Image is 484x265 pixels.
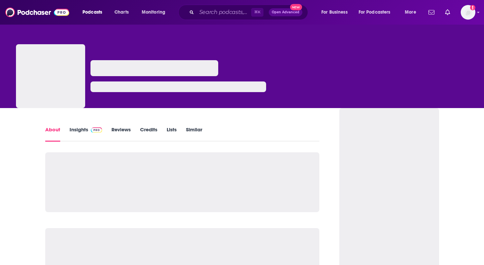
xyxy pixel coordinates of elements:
button: open menu [137,7,174,18]
div: Search podcasts, credits, & more... [185,5,314,20]
a: InsightsPodchaser Pro [70,126,102,142]
span: Podcasts [82,8,102,17]
button: open menu [78,7,111,18]
a: Credits [140,126,157,142]
span: Open Advanced [272,11,299,14]
button: Open AdvancedNew [269,8,302,16]
input: Search podcasts, credits, & more... [197,7,251,18]
a: Charts [110,7,133,18]
span: Charts [114,8,129,17]
a: Reviews [111,126,131,142]
a: Show notifications dropdown [426,7,437,18]
span: Monitoring [142,8,165,17]
span: More [405,8,416,17]
span: ⌘ K [251,8,263,17]
a: Lists [167,126,177,142]
svg: Add a profile image [470,5,475,10]
button: open menu [354,7,400,18]
img: User Profile [461,5,475,20]
a: About [45,126,60,142]
button: open menu [400,7,424,18]
button: Show profile menu [461,5,475,20]
button: open menu [317,7,356,18]
span: For Podcasters [359,8,391,17]
span: New [290,4,302,10]
a: Show notifications dropdown [442,7,453,18]
span: For Business [321,8,348,17]
span: Logged in as TrevorC [461,5,475,20]
img: Podchaser - Follow, Share and Rate Podcasts [5,6,69,19]
a: Similar [186,126,202,142]
img: Podchaser Pro [91,127,102,133]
